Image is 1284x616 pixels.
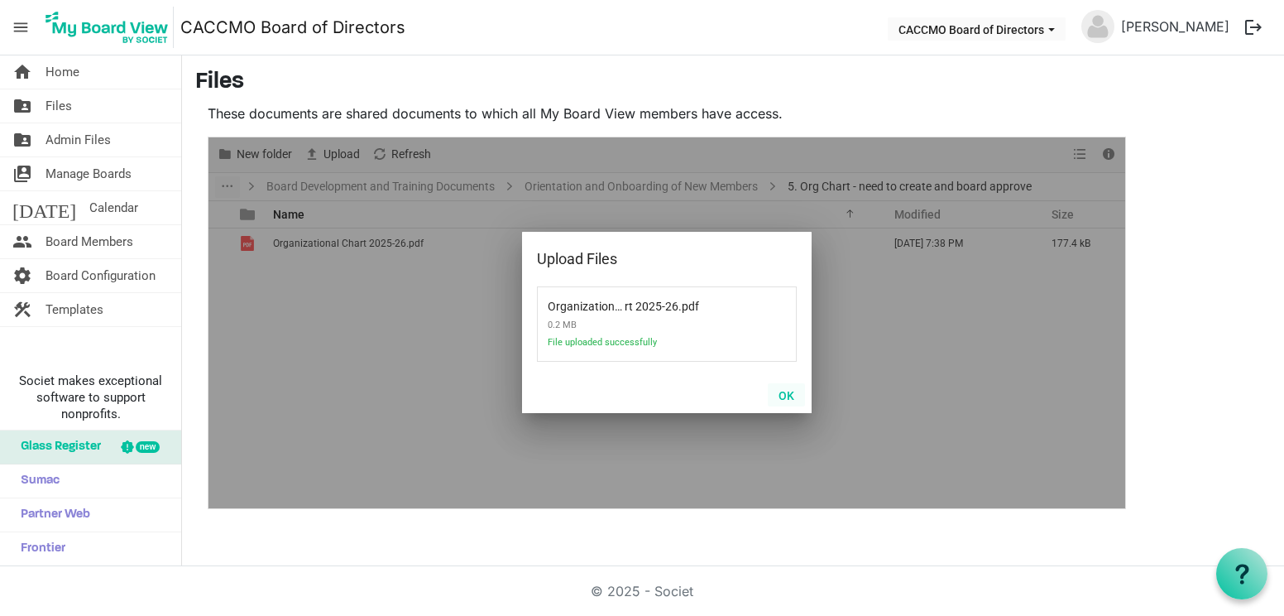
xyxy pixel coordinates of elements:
[1081,10,1114,43] img: no-profile-picture.svg
[89,191,138,224] span: Calendar
[12,89,32,123] span: folder_shared
[1236,10,1271,45] button: logout
[548,313,721,337] span: 0.2 MB
[208,103,1126,123] p: These documents are shared documents to which all My Board View members have access.
[12,293,32,326] span: construction
[7,373,174,422] span: Societ makes exceptional software to support nonprofits.
[46,89,72,123] span: Files
[41,7,174,48] img: My Board View Logo
[12,225,32,258] span: people
[12,431,101,464] span: Glass Register
[12,191,76,224] span: [DATE]
[888,17,1066,41] button: CACCMO Board of Directors dropdownbutton
[195,69,1271,97] h3: Files
[12,123,32,156] span: folder_shared
[537,247,745,272] div: Upload Files
[5,12,36,43] span: menu
[12,157,32,190] span: switch_account
[46,259,156,292] span: Board Configuration
[46,157,132,190] span: Manage Boards
[46,55,79,89] span: Home
[591,583,693,599] a: © 2025 - Societ
[12,532,65,565] span: Frontier
[180,11,405,44] a: CACCMO Board of Directors
[46,293,103,326] span: Templates
[46,123,111,156] span: Admin Files
[46,225,133,258] span: Board Members
[548,290,678,313] span: Organizational Chart 2025-26.pdf
[1114,10,1236,43] a: [PERSON_NAME]
[768,383,805,407] button: OK
[12,464,60,498] span: Sumac
[12,55,32,89] span: home
[41,7,180,48] a: My Board View Logo
[12,498,90,532] span: Partner Web
[548,337,721,358] span: File uploaded successfully
[136,441,160,453] div: new
[12,259,32,292] span: settings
